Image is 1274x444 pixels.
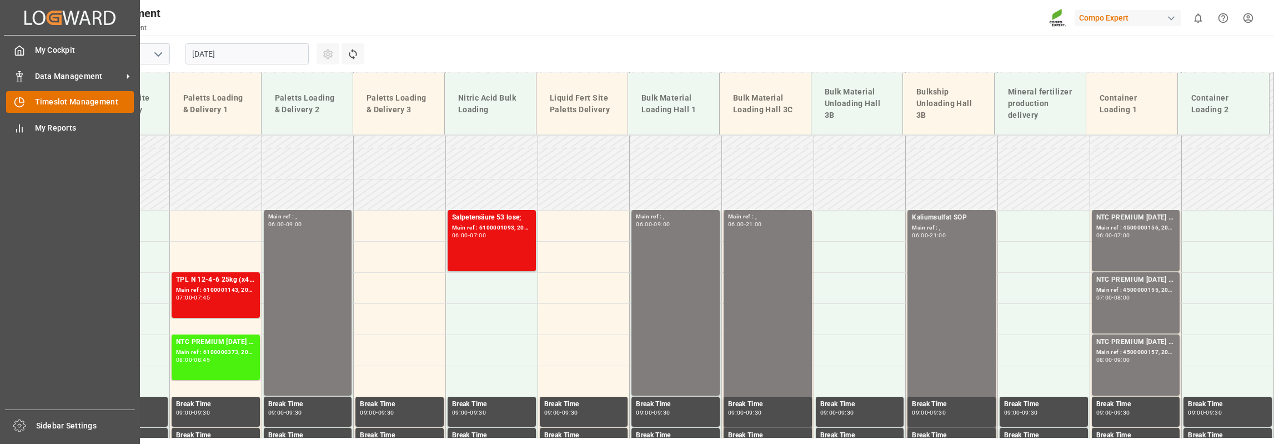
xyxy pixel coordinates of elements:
[176,399,255,410] div: Break Time
[1096,337,1176,348] div: NTC PREMIUM [DATE] 25kg (x42) INT;
[744,410,746,415] div: -
[636,399,715,410] div: Break Time
[744,222,746,227] div: -
[544,410,560,415] div: 09:00
[454,88,527,120] div: Nitric Acid Bulk Loading
[912,410,928,415] div: 09:00
[746,222,762,227] div: 21:00
[636,212,715,222] div: Main ref : ,
[912,223,991,233] div: Main ref : ,
[176,430,255,441] div: Break Time
[1096,275,1176,286] div: NTC PREMIUM [DATE] 25kg (x42) INT;
[1114,410,1130,415] div: 09:30
[544,399,624,410] div: Break Time
[1075,7,1186,28] button: Compo Expert
[268,222,284,227] div: 06:00
[194,295,210,300] div: 07:45
[728,430,807,441] div: Break Time
[1114,357,1130,362] div: 09:00
[636,410,652,415] div: 09:00
[468,410,470,415] div: -
[452,233,468,238] div: 06:00
[820,82,894,126] div: Bulk Material Unloading Hall 3B
[728,410,744,415] div: 09:00
[176,337,255,348] div: NTC PREMIUM [DATE] 50kg (x25) INT MTO;
[1204,410,1206,415] div: -
[286,222,302,227] div: 09:00
[452,223,531,233] div: Main ref : 6100001093, 2000001003;
[636,430,715,441] div: Break Time
[1112,357,1114,362] div: -
[194,357,210,362] div: 08:45
[930,233,946,238] div: 21:00
[912,399,991,410] div: Break Time
[1022,410,1038,415] div: 09:30
[746,410,762,415] div: 09:30
[192,357,194,362] div: -
[1096,410,1112,415] div: 09:00
[452,399,531,410] div: Break Time
[192,295,194,300] div: -
[470,233,486,238] div: 07:00
[1096,399,1176,410] div: Break Time
[1096,212,1176,223] div: NTC PREMIUM [DATE] 25kg (x42) INT;
[452,212,531,223] div: Salpetersäure 53 lose;
[1211,6,1236,31] button: Help Center
[360,430,439,441] div: Break Time
[729,88,802,120] div: Bulk Material Loading Hall 3C
[176,357,192,362] div: 08:00
[176,275,255,286] div: TPL N 12-4-6 25kg (x40) D,A,CH;TPL K [DATE] 25kg (x40) D,A,CH;HAK Basis 3 [DATE] (+4) 25kg (x48) ...
[1096,430,1176,441] div: Break Time
[652,222,654,227] div: -
[194,410,210,415] div: 09:30
[545,88,619,120] div: Liquid Fert Site Paletts Delivery
[560,410,561,415] div: -
[928,410,930,415] div: -
[284,222,286,227] div: -
[185,43,309,64] input: DD.MM.YYYY
[176,348,255,357] div: Main ref : 6100000373, 2000000192;2000000168; 2000000192;
[470,410,486,415] div: 09:30
[912,82,985,126] div: Bulkship Unloading Hall 3B
[1096,295,1112,300] div: 07:00
[1004,410,1020,415] div: 09:00
[1112,233,1114,238] div: -
[728,399,807,410] div: Break Time
[6,39,134,61] a: My Cockpit
[1096,357,1112,362] div: 08:00
[35,44,134,56] span: My Cockpit
[1096,286,1176,295] div: Main ref : 4500000155, 2000000004;
[838,410,854,415] div: 09:30
[176,286,255,295] div: Main ref : 6100001143, 2000000706;
[268,410,284,415] div: 09:00
[820,399,900,410] div: Break Time
[820,430,900,441] div: Break Time
[654,222,670,227] div: 09:00
[1206,410,1222,415] div: 09:30
[6,117,134,138] a: My Reports
[1004,399,1084,410] div: Break Time
[1186,6,1211,31] button: show 0 new notifications
[1096,233,1112,238] div: 06:00
[362,88,435,120] div: Paletts Loading & Delivery 3
[562,410,578,415] div: 09:30
[1188,410,1204,415] div: 09:00
[1004,82,1077,126] div: Mineral fertilizer production delivery
[728,222,744,227] div: 06:00
[728,212,807,222] div: Main ref : ,
[268,212,348,222] div: Main ref : ,
[268,399,348,410] div: Break Time
[544,430,624,441] div: Break Time
[1004,430,1084,441] div: Break Time
[284,410,286,415] div: -
[35,71,123,82] span: Data Management
[928,233,930,238] div: -
[270,88,344,120] div: Paletts Loading & Delivery 2
[286,410,302,415] div: 09:30
[1096,223,1176,233] div: Main ref : 4500000156, 2000000004;
[1114,233,1130,238] div: 07:00
[376,410,378,415] div: -
[176,410,192,415] div: 09:00
[468,233,470,238] div: -
[1188,399,1267,410] div: Break Time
